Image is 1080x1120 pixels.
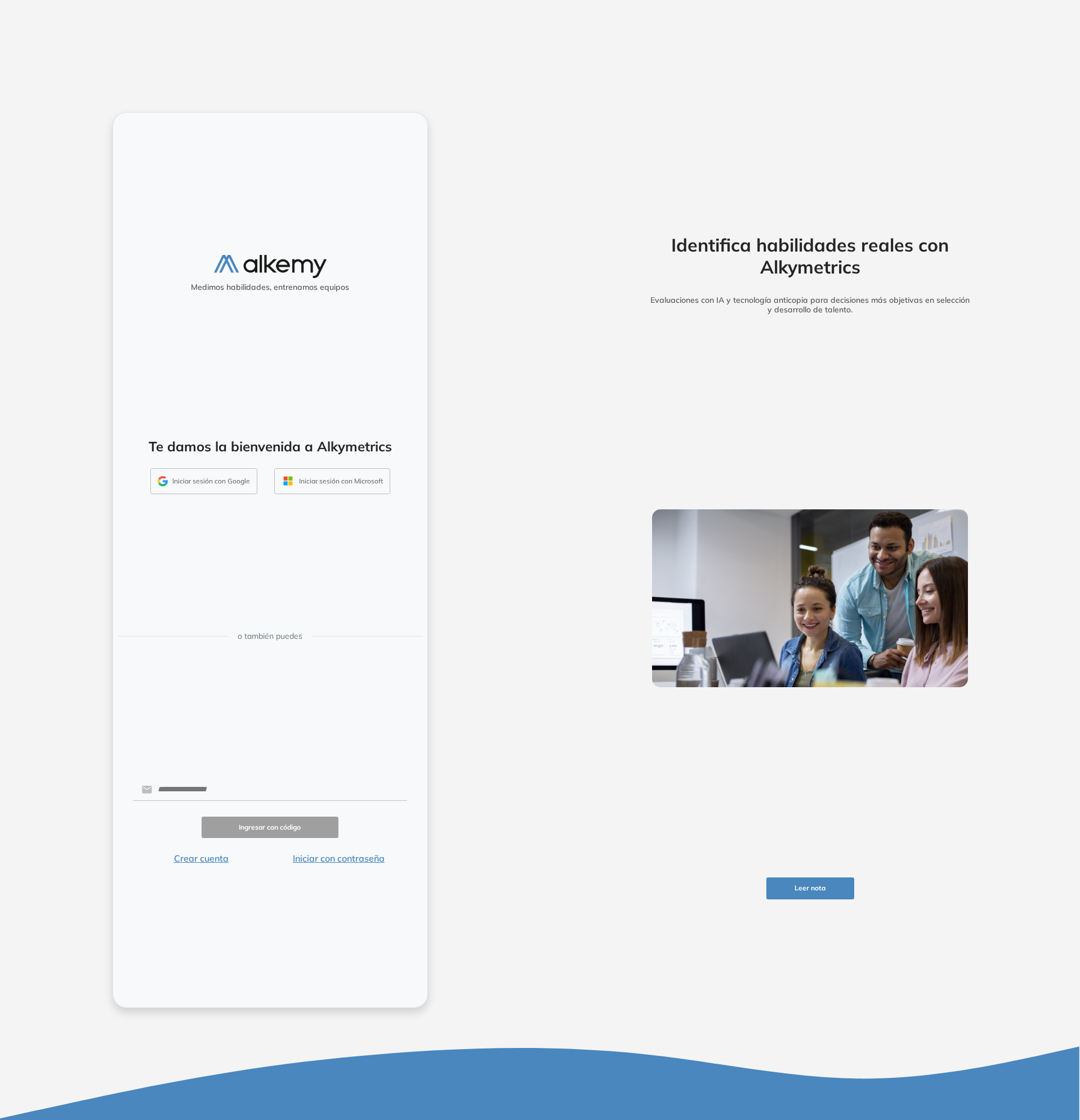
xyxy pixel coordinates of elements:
img: img-more-info [652,509,969,687]
h5: Evaluaciones con IA y tecnología anticopia para decisiones más objetivas en selección y desarroll... [635,295,986,315]
button: Ingresar con código [202,817,339,839]
button: Iniciar con contraseña [270,852,407,865]
h5: Medimos habilidades, entrenamos equipos [118,283,423,292]
button: Iniciar sesión con Microsoft [274,468,390,494]
div: Widget de chat [877,989,1080,1120]
img: GMAIL_ICON [158,476,168,486]
img: logo-alkemy [214,255,327,278]
button: Crear cuenta [133,852,270,865]
button: Leer nota [766,877,854,899]
img: OUTLOOK_ICON [282,474,294,487]
button: Iniciar sesión con Google [150,468,257,494]
h4: Te damos la bienvenida a Alkymetrics [128,438,413,455]
span: o también puedes [238,630,302,642]
iframe: Chat Widget [877,989,1080,1120]
h2: Identifica habilidades reales con Alkymetrics [635,234,986,277]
